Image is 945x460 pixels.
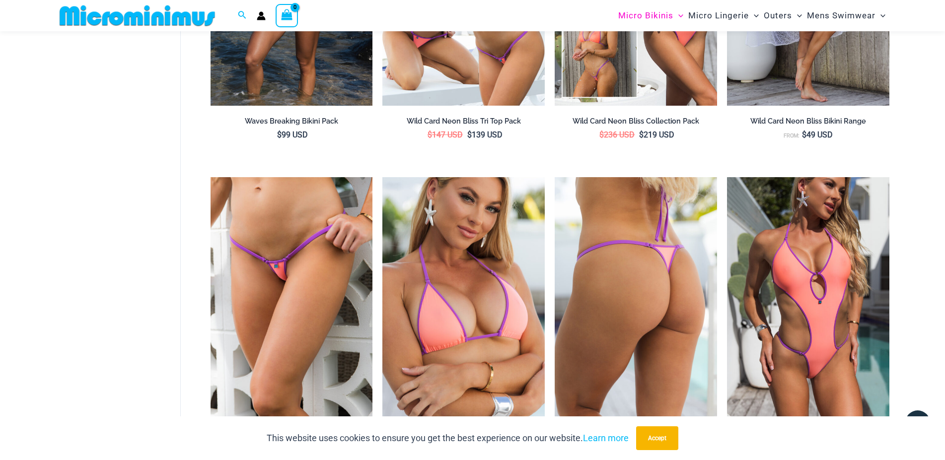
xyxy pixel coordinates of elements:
[727,177,889,420] a: Wild Card Neon Bliss 819 One Piece 04Wild Card Neon Bliss 819 One Piece 05Wild Card Neon Bliss 81...
[764,3,792,28] span: Outers
[792,3,802,28] span: Menu Toggle
[382,117,545,130] a: Wild Card Neon Bliss Tri Top Pack
[583,433,629,443] a: Learn more
[382,177,545,420] a: Wild Card Neon Bliss 312 Top 03Wild Card Neon Bliss 312 Top 457 Micro 02Wild Card Neon Bliss 312 ...
[673,3,683,28] span: Menu Toggle
[211,177,373,420] img: Wild Card Neon Bliss 312 Top 457 Micro 04
[211,117,373,126] h2: Waves Breaking Bikini Pack
[749,3,759,28] span: Menu Toggle
[382,117,545,126] h2: Wild Card Neon Bliss Tri Top Pack
[277,130,308,139] bdi: 99 USD
[238,9,247,22] a: Search icon link
[727,117,889,126] h2: Wild Card Neon Bliss Bikini Range
[807,3,875,28] span: Mens Swimwear
[875,3,885,28] span: Menu Toggle
[761,3,804,28] a: OutersMenu ToggleMenu Toggle
[555,177,717,420] a: Wild Card Neon Bliss 449 Thong 01Wild Card Neon Bliss 449 Thong 02Wild Card Neon Bliss 449 Thong 02
[636,426,678,450] button: Accept
[428,130,463,139] bdi: 147 USD
[599,130,604,139] span: $
[599,130,635,139] bdi: 236 USD
[276,4,298,27] a: View Shopping Cart, empty
[802,130,833,139] bdi: 49 USD
[211,177,373,420] a: Wild Card Neon Bliss 312 Top 457 Micro 04Wild Card Neon Bliss 312 Top 457 Micro 05Wild Card Neon ...
[639,130,644,139] span: $
[211,117,373,130] a: Waves Breaking Bikini Pack
[618,3,673,28] span: Micro Bikinis
[555,117,717,126] h2: Wild Card Neon Bliss Collection Pack
[428,130,432,139] span: $
[277,130,282,139] span: $
[555,117,717,130] a: Wild Card Neon Bliss Collection Pack
[804,3,888,28] a: Mens SwimwearMenu ToggleMenu Toggle
[614,1,890,30] nav: Site Navigation
[784,132,800,139] span: From:
[688,3,749,28] span: Micro Lingerie
[727,177,889,420] img: Wild Card Neon Bliss 819 One Piece 04
[267,431,629,446] p: This website uses cookies to ensure you get the best experience on our website.
[467,130,503,139] bdi: 139 USD
[257,11,266,20] a: Account icon link
[616,3,686,28] a: Micro BikinisMenu ToggleMenu Toggle
[56,4,219,27] img: MM SHOP LOGO FLAT
[639,130,674,139] bdi: 219 USD
[382,177,545,420] img: Wild Card Neon Bliss 312 Top 03
[802,130,806,139] span: $
[555,177,717,420] img: Wild Card Neon Bliss 449 Thong 02
[686,3,761,28] a: Micro LingerieMenu ToggleMenu Toggle
[467,130,472,139] span: $
[727,117,889,130] a: Wild Card Neon Bliss Bikini Range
